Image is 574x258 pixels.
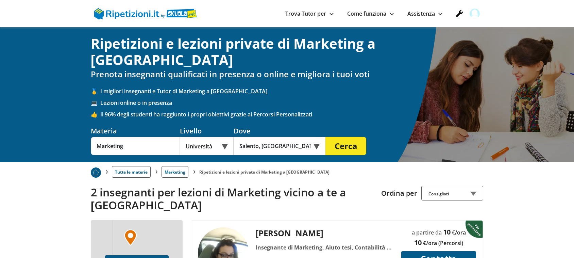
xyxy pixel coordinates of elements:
label: Ordina per [381,189,417,198]
a: Assistenza [407,10,442,17]
span: a partire da [412,229,442,236]
a: Tutte le materie [112,166,151,178]
h2: Prenota insegnanti qualificati in presenza o online e migliora i tuoi voti [91,69,483,79]
nav: breadcrumb d-none d-tablet-block [91,162,483,178]
span: 10 [443,227,451,237]
a: Marketing [162,166,188,178]
div: Insegnante di Marketing, Aiuto tesi, Contabilità e bilancio, Controllo di gestione, Diritto, Diri... [253,243,397,252]
span: Lezioni online o in presenza [100,99,483,107]
span: €/ora (Percorsi) [423,239,463,247]
h1: Ripetizioni e lezioni private di Marketing a [GEOGRAPHIC_DATA] [91,35,483,68]
h2: 2 insegnanti per lezioni di Marketing vicino a te a [GEOGRAPHIC_DATA] [91,186,376,212]
div: Materia [91,126,180,135]
div: Università [180,137,234,155]
img: Marker [124,229,137,246]
a: Come funziona [347,10,394,17]
img: Piu prenotato [91,167,101,178]
div: Dove [234,126,325,135]
button: Cerca [325,137,366,155]
input: Es. Matematica [91,137,180,155]
img: logo Skuola.net | Ripetizioni.it [94,8,197,19]
li: Ripetizioni e lezioni private di Marketing a [GEOGRAPHIC_DATA] [199,169,330,175]
span: 10 [414,238,422,247]
div: Consigliati [421,186,483,200]
input: Es. Indirizzo o CAP [234,137,316,155]
span: I migliori insegnanti e Tutor di Marketing a [GEOGRAPHIC_DATA] [100,87,483,95]
a: logo Skuola.net | Ripetizioni.it [94,9,197,17]
span: 👍 [91,111,100,118]
div: [PERSON_NAME] [253,227,397,239]
img: user avatar [470,9,480,19]
span: 💻 [91,99,100,107]
span: €/ora [452,229,466,236]
span: Il 96% degli studenti ha raggiunto i propri obiettivi grazie ai Percorsi Personalizzati [100,111,483,118]
img: Piu prenotato [466,220,484,238]
span: 🥇 [91,87,100,95]
a: Trova Tutor per [285,10,334,17]
div: Livello [180,126,234,135]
